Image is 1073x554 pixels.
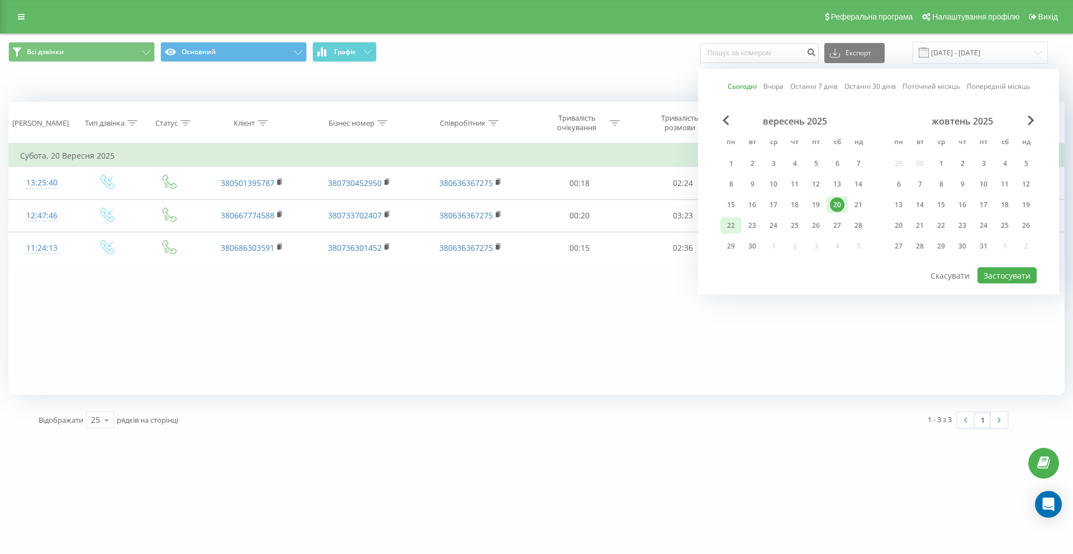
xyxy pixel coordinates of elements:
[973,197,994,213] div: пт 17 жовт 2025 р.
[924,268,976,284] button: Скасувати
[766,177,781,192] div: 10
[724,218,738,233] div: 22
[888,197,909,213] div: пн 13 жовт 2025 р.
[851,198,866,212] div: 21
[805,176,827,193] div: пт 12 вер 2025 р.
[976,156,991,171] div: 3
[888,238,909,255] div: пн 27 жовт 2025 р.
[930,217,952,234] div: ср 22 жовт 2025 р.
[934,198,948,212] div: 15
[891,177,906,192] div: 6
[809,218,823,233] div: 26
[763,197,784,213] div: ср 17 вер 2025 р.
[934,218,948,233] div: 22
[955,239,970,254] div: 30
[787,177,802,192] div: 11
[930,176,952,193] div: ср 8 жовт 2025 р.
[805,197,827,213] div: пт 19 вер 2025 р.
[787,198,802,212] div: 18
[1019,218,1033,233] div: 26
[784,176,805,193] div: чт 11 вер 2025 р.
[974,412,991,428] a: 1
[975,135,992,151] abbr: п’ятниця
[809,156,823,171] div: 5
[91,414,100,426] div: 25
[723,135,739,151] abbr: понеділок
[221,210,274,221] a: 380667774588
[723,116,729,126] span: Previous Month
[27,47,64,56] span: Всі дзвінки
[952,217,973,234] div: чт 23 жовт 2025 р.
[9,145,1065,167] td: Субота, 20 Вересня 2025
[117,415,178,425] span: рядків на сторінці
[155,118,178,128] div: Статус
[976,198,991,212] div: 17
[334,48,356,56] span: Графік
[888,176,909,193] div: пн 6 жовт 2025 р.
[1019,156,1033,171] div: 5
[39,415,83,425] span: Відображати
[808,135,824,151] abbr: п’ятниця
[742,217,763,234] div: вт 23 вер 2025 р.
[8,42,155,62] button: Всі дзвінки
[1028,116,1034,126] span: Next Month
[221,242,274,253] a: 380686303591
[1015,217,1037,234] div: нд 26 жовт 2025 р.
[766,218,781,233] div: 24
[728,81,757,92] a: Сьогодні
[976,177,991,192] div: 10
[745,239,759,254] div: 30
[742,197,763,213] div: вт 16 вер 2025 р.
[439,210,493,221] a: 380636367275
[930,197,952,213] div: ср 15 жовт 2025 р.
[784,155,805,172] div: чт 4 вер 2025 р.
[973,217,994,234] div: пт 24 жовт 2025 р.
[787,156,802,171] div: 4
[909,217,930,234] div: вт 21 жовт 2025 р.
[328,242,382,253] a: 380736301452
[631,167,734,199] td: 02:24
[831,12,913,21] span: Реферальна програма
[439,242,493,253] a: 380636367275
[328,178,382,188] a: 380730452950
[973,238,994,255] div: пт 31 жовт 2025 р.
[20,237,64,259] div: 11:24:13
[328,210,382,221] a: 380733702407
[967,81,1030,92] a: Попередній місяць
[766,156,781,171] div: 3
[890,135,907,151] abbr: понеділок
[20,205,64,227] div: 12:47:46
[998,218,1012,233] div: 25
[312,42,377,62] button: Графік
[954,135,971,151] abbr: четвер
[827,197,848,213] div: сб 20 вер 2025 р.
[20,172,64,194] div: 13:25:40
[724,198,738,212] div: 15
[824,43,885,63] button: Експорт
[933,135,949,151] abbr: середа
[909,238,930,255] div: вт 28 жовт 2025 р.
[955,177,970,192] div: 9
[851,177,866,192] div: 14
[994,155,1015,172] div: сб 4 жовт 2025 р.
[12,118,69,128] div: [PERSON_NAME]
[952,176,973,193] div: чт 9 жовт 2025 р.
[763,176,784,193] div: ср 10 вер 2025 р.
[765,135,782,151] abbr: середа
[784,197,805,213] div: чт 18 вер 2025 р.
[744,135,761,151] abbr: вівторок
[830,177,844,192] div: 13
[848,155,869,172] div: нд 7 вер 2025 р.
[763,217,784,234] div: ср 24 вер 2025 р.
[439,178,493,188] a: 380636367275
[848,197,869,213] div: нд 21 вер 2025 р.
[724,177,738,192] div: 8
[1035,491,1062,518] div: Open Intercom Messenger
[787,218,802,233] div: 25
[790,81,838,92] a: Останні 7 днів
[830,156,844,171] div: 6
[909,197,930,213] div: вт 14 жовт 2025 р.
[809,198,823,212] div: 19
[994,176,1015,193] div: сб 11 жовт 2025 р.
[977,268,1037,284] button: Застосувати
